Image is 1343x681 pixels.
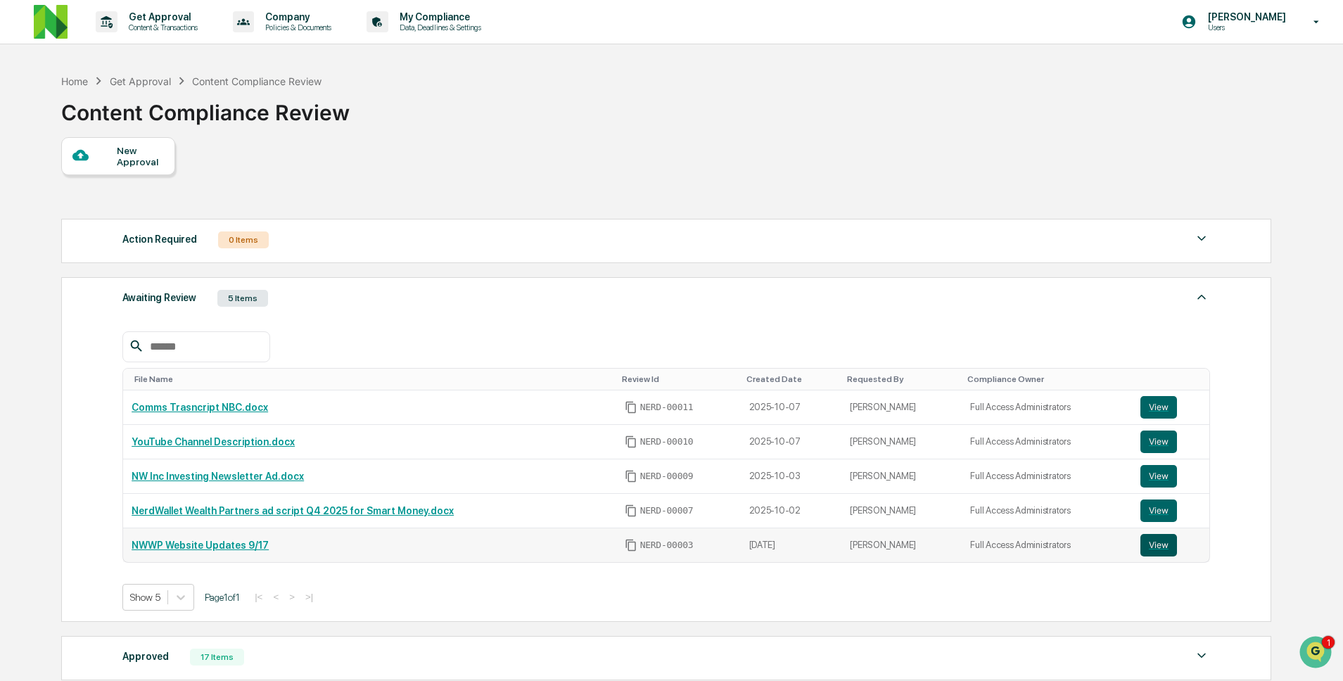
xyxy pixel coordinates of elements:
span: • [117,191,122,203]
div: 🖐️ [14,251,25,262]
div: 5 Items [217,290,268,307]
span: NERD-00003 [640,540,694,551]
div: Toggle SortBy [967,374,1126,384]
button: View [1140,396,1177,419]
div: Awaiting Review [122,288,196,307]
td: 2025-10-07 [741,425,842,459]
span: Preclearance [28,250,91,264]
span: Copy Id [625,435,637,448]
span: Page 1 of 1 [205,592,240,603]
span: Copy Id [625,539,637,552]
div: 0 Items [218,231,269,248]
div: Toggle SortBy [134,374,611,384]
div: 🗄️ [102,251,113,262]
td: [PERSON_NAME] [841,425,962,459]
img: logo [34,5,68,39]
a: View [1140,431,1202,453]
p: Users [1197,23,1293,32]
button: View [1140,534,1177,556]
a: 🔎Data Lookup [8,271,94,296]
span: Copy Id [625,401,637,414]
div: Past conversations [14,156,94,167]
a: NW Inc Investing Newsletter Ad.docx [132,471,304,482]
img: 1746055101610-c473b297-6a78-478c-a979-82029cc54cd1 [14,108,39,133]
a: 🖐️Preclearance [8,244,96,269]
a: 🗄️Attestations [96,244,180,269]
div: Approved [122,647,169,666]
td: 2025-10-03 [741,459,842,494]
span: NERD-00011 [640,402,694,413]
span: Pylon [140,311,170,322]
div: Content Compliance Review [192,75,322,87]
img: caret [1193,288,1210,305]
td: 2025-10-07 [741,390,842,425]
td: 2025-10-02 [741,494,842,528]
a: View [1140,499,1202,522]
span: NERD-00007 [640,505,694,516]
a: NWWP Website Updates 9/17 [132,540,269,551]
span: Copy Id [625,504,637,517]
p: Company [254,11,338,23]
td: Full Access Administrators [962,459,1132,494]
button: < [269,591,283,603]
td: Full Access Administrators [962,390,1132,425]
img: 1746055101610-c473b297-6a78-478c-a979-82029cc54cd1 [28,192,39,203]
button: >| [301,591,317,603]
p: My Compliance [388,11,488,23]
img: Jack Rasmussen [14,178,37,201]
div: New Approval [117,145,164,167]
div: Home [61,75,88,87]
iframe: Open customer support [1298,635,1336,673]
button: |< [250,591,267,603]
span: Attestations [116,250,174,264]
span: NERD-00009 [640,471,694,482]
p: Get Approval [117,11,205,23]
div: 17 Items [190,649,244,666]
button: View [1140,499,1177,522]
td: Full Access Administrators [962,528,1132,562]
div: We're available if you need us! [63,122,193,133]
img: caret [1193,230,1210,247]
div: Get Approval [110,75,171,87]
td: [DATE] [741,528,842,562]
div: Toggle SortBy [847,374,956,384]
p: How can we help? [14,30,256,52]
p: Policies & Documents [254,23,338,32]
a: View [1140,396,1202,419]
td: Full Access Administrators [962,425,1132,459]
a: NerdWallet Wealth Partners ad script Q4 2025 for Smart Money.docx [132,505,454,516]
div: 🔎 [14,278,25,289]
div: Toggle SortBy [622,374,735,384]
span: NERD-00010 [640,436,694,447]
div: Toggle SortBy [746,374,836,384]
td: Full Access Administrators [962,494,1132,528]
td: [PERSON_NAME] [841,459,962,494]
div: Content Compliance Review [61,89,350,125]
a: YouTube Channel Description.docx [132,436,295,447]
div: Toggle SortBy [1143,374,1204,384]
td: [PERSON_NAME] [841,390,962,425]
span: Copy Id [625,470,637,483]
span: Data Lookup [28,276,89,291]
button: > [285,591,299,603]
div: Start new chat [63,108,231,122]
button: View [1140,465,1177,488]
a: View [1140,534,1202,556]
a: Comms Trasncript NBC.docx [132,402,268,413]
p: [PERSON_NAME] [1197,11,1293,23]
img: 8933085812038_c878075ebb4cc5468115_72.jpg [30,108,55,133]
p: Data, Deadlines & Settings [388,23,488,32]
p: Content & Transactions [117,23,205,32]
span: [DATE] [125,191,153,203]
button: See all [218,153,256,170]
td: [PERSON_NAME] [841,528,962,562]
a: View [1140,465,1202,488]
a: Powered byPylon [99,310,170,322]
button: Start new chat [239,112,256,129]
div: Action Required [122,230,197,248]
img: caret [1193,647,1210,664]
span: [PERSON_NAME] [44,191,114,203]
td: [PERSON_NAME] [841,494,962,528]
